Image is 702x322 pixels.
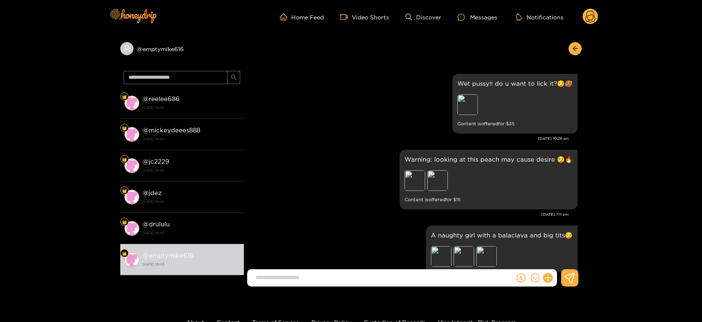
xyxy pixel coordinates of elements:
span: dollar [517,273,526,282]
strong: [DATE] 10:05 [143,135,240,143]
img: Fan Level [122,94,127,99]
strong: [DATE] 10:05 [143,167,240,174]
img: Fan Level [122,220,127,225]
div: @emptymike616 [120,42,244,55]
img: Fan Level [122,188,127,193]
span: arrow-left [572,45,578,52]
button: search [227,71,240,84]
strong: [DATE] 10:05 [143,261,240,268]
img: Fan Level [122,251,127,256]
button: arrow-left [569,42,582,55]
div: Aug. 7, 10:29 am [452,74,578,134]
small: Content is offered for $ 15 [405,195,573,204]
span: video-camera [340,13,352,21]
a: Video Shorts [340,13,389,21]
p: Wet pussy!! do u want to lick it?😏🥵 [457,79,573,88]
div: Aug. 8, 1:28 pm [426,226,578,285]
img: Fan Level [122,126,127,131]
p: Warning: looking at this peach may cause desire 😏🔥 [405,155,573,164]
div: [DATE] 10:29 am [248,136,569,141]
p: A naughty girl with a balaclava and big tits😏 [431,230,573,240]
img: conversation [124,96,139,110]
strong: [DATE] 10:05 [143,229,240,237]
a: Discover [405,14,441,21]
strong: @ jc2229 [143,158,169,165]
strong: @ drululu [143,221,170,228]
strong: @ jdez [143,189,161,196]
strong: @ reelee686 [143,95,180,102]
a: Home Feed [280,13,324,21]
img: conversation [124,158,139,173]
strong: [DATE] 10:05 [143,104,240,111]
span: user [123,45,131,52]
strong: @ mickeydeees888 [143,127,200,134]
strong: @ emptymike616 [143,252,194,259]
img: conversation [124,252,139,267]
img: conversation [124,221,139,236]
span: smile [531,273,540,282]
strong: [DATE] 10:05 [143,198,240,205]
span: home [280,13,291,21]
div: Aug. 7, 7:11 pm [400,150,578,209]
img: Fan Level [122,157,127,162]
span: search [231,74,237,81]
div: Messages [458,12,497,22]
button: Notifications [514,13,566,21]
small: Content is offered for $ 35 [457,119,573,129]
img: conversation [124,127,139,142]
button: dollar [515,272,527,284]
div: [DATE] 7:11 pm [248,212,569,217]
img: conversation [124,190,139,204]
